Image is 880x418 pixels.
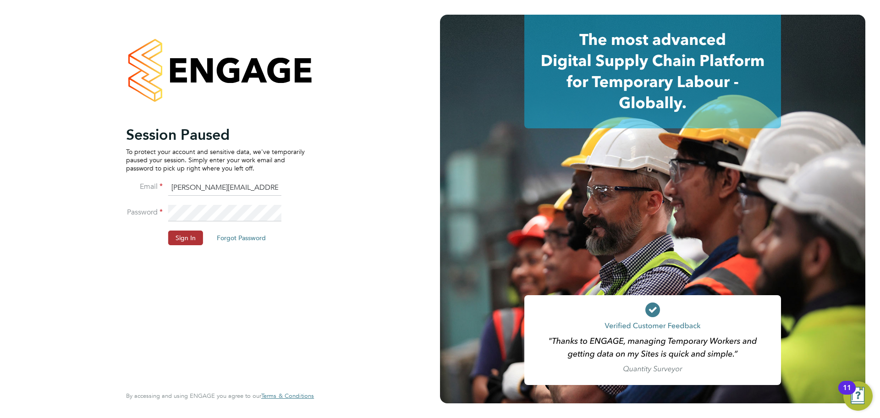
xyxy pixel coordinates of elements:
span: By accessing and using ENGAGE you agree to our [126,392,314,400]
label: Password [126,208,163,217]
h2: Session Paused [126,126,305,144]
a: Terms & Conditions [261,392,314,400]
button: Sign In [168,231,203,245]
input: Enter your work email... [168,180,281,196]
label: Email [126,182,163,192]
button: Forgot Password [209,231,273,245]
div: 11 [843,388,851,400]
p: To protect your account and sensitive data, we've temporarily paused your session. Simply enter y... [126,148,305,173]
button: Open Resource Center, 11 new notifications [843,381,873,411]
